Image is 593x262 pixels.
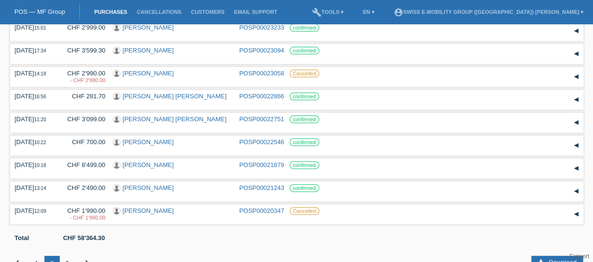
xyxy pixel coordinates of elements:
span: 17:34 [34,48,46,53]
span: 10:22 [34,140,46,145]
i: build [312,8,322,17]
div: CHF 3'599.30 [60,47,106,54]
a: POSP00022866 [239,93,284,100]
div: expand/collapse [569,184,583,199]
label: confirmed [290,24,319,31]
a: [PERSON_NAME] [123,161,174,168]
div: expand/collapse [569,47,583,61]
div: CHF 3'099.00 [60,115,106,123]
div: [DATE] [15,138,53,146]
a: account_circleSwiss E-Mobility Group ([GEOGRAPHIC_DATA]) [PERSON_NAME] ▾ [389,9,588,15]
a: [PERSON_NAME] [123,138,174,146]
div: expand/collapse [569,138,583,153]
span: 10:18 [34,163,46,168]
label: confirmed [290,161,319,169]
i: account_circle [394,8,403,17]
div: expand/collapse [569,24,583,38]
div: CHF 8'499.00 [60,161,106,168]
label: Cancelled [290,70,320,77]
div: [DATE] [15,47,53,54]
a: POS — MF Group [14,8,65,15]
label: confirmed [290,115,319,123]
div: expand/collapse [569,93,583,107]
a: Email Support [229,9,282,15]
div: expand/collapse [569,70,583,84]
div: expand/collapse [569,207,583,221]
div: [DATE] [15,24,53,31]
span: 12:09 [34,209,46,214]
div: [DATE] [15,93,53,100]
a: POSP00023233 [239,24,284,31]
a: Cancellations [132,9,186,15]
label: confirmed [290,184,319,192]
div: [DATE] [15,70,53,77]
a: Customers [186,9,229,15]
div: CHF 2'990.00 [60,70,106,84]
a: [PERSON_NAME] [PERSON_NAME] [123,115,226,123]
a: POSP00022546 [239,138,284,146]
label: confirmed [290,47,319,54]
b: Total [15,234,29,241]
div: CHF 1'990.00 [60,207,106,221]
a: [PERSON_NAME] [123,47,174,54]
div: CHF 700.00 [60,138,106,146]
a: [PERSON_NAME] [123,184,174,191]
label: confirmed [290,93,319,100]
div: expand/collapse [569,161,583,176]
a: EN ▾ [358,9,379,15]
div: 24.04.2025 / gemäss Dario [60,215,106,220]
a: Support [569,253,589,260]
a: [PERSON_NAME] [123,70,174,77]
span: 14:18 [34,71,46,76]
a: POSP00023094 [239,47,284,54]
span: 16:56 [34,94,46,99]
a: [PERSON_NAME] [123,24,174,31]
div: 16.06.2025 / Mail von Vera [60,77,106,83]
div: CHF 2'999.00 [60,24,106,31]
a: POSP00021243 [239,184,284,191]
label: Cancelled [290,207,320,215]
a: [PERSON_NAME] [123,207,174,214]
a: POSP00022751 [239,115,284,123]
a: buildTools ▾ [307,9,349,15]
a: POSP00023058 [239,70,284,77]
b: CHF 58'364.30 [63,234,105,241]
div: expand/collapse [569,115,583,130]
div: CHF 281.70 [60,93,106,100]
div: [DATE] [15,184,53,191]
a: [PERSON_NAME] [PERSON_NAME] [123,93,226,100]
div: [DATE] [15,115,53,123]
label: confirmed [290,138,319,146]
div: [DATE] [15,161,53,168]
a: POSP00021879 [239,161,284,168]
span: 13:14 [34,186,46,191]
span: 11:20 [34,117,46,122]
span: 15:01 [34,25,46,31]
a: POSP00020347 [239,207,284,214]
div: CHF 2'490.00 [60,184,106,191]
a: Purchases [89,9,132,15]
div: [DATE] [15,207,53,214]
